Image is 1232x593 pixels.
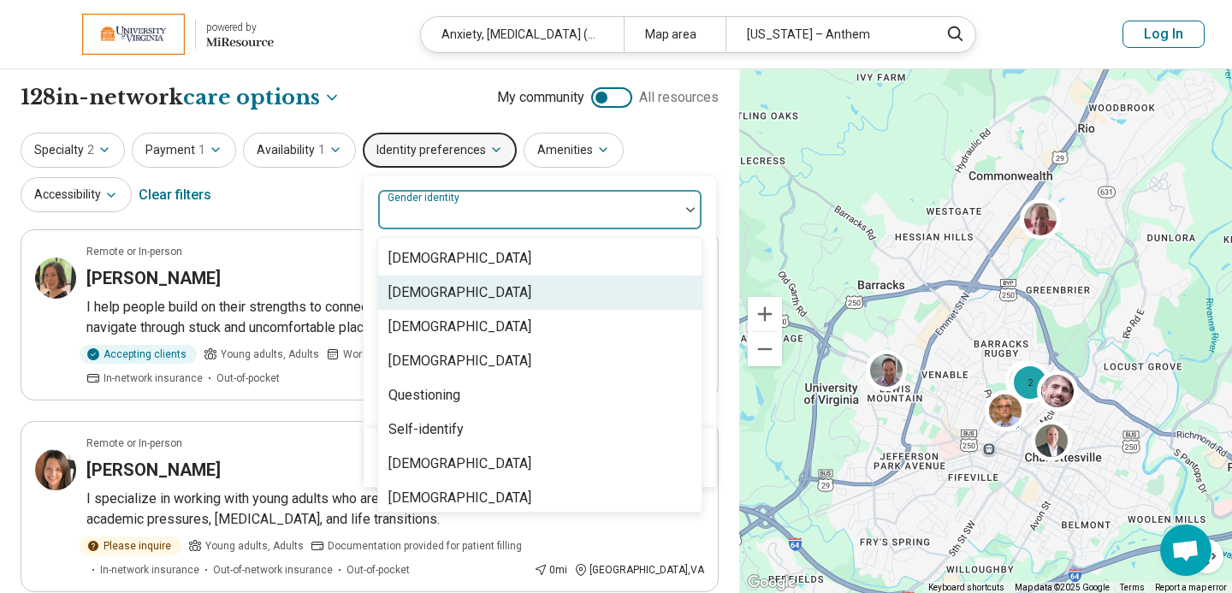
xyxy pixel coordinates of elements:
span: Out-of-pocket [346,562,410,578]
span: In-network insurance [100,562,199,578]
div: Open chat [1160,525,1211,576]
button: Identity preferences [363,133,517,168]
p: I specialize in working with young adults who are struggling with anxiety, [MEDICAL_DATA], social... [86,489,704,530]
div: 0 mi [534,562,567,578]
a: University of Virginiapowered by [27,14,274,55]
h3: [PERSON_NAME] [86,458,221,482]
div: [US_STATE] – Anthem [726,17,928,52]
p: I help people build on their strengths to connect back to their deeper selves. Together we skillf... [86,297,704,338]
div: 2 [1010,362,1051,403]
span: care options [183,83,320,112]
div: Map area [624,17,726,52]
button: Care options [183,83,341,112]
button: Payment1 [132,133,236,168]
div: [DEMOGRAPHIC_DATA] [388,488,531,508]
span: My community [497,87,584,108]
span: Out-of-pocket [216,371,280,386]
p: Remote or In-person [86,436,182,451]
div: [DEMOGRAPHIC_DATA] [388,248,531,269]
a: Report a map error [1155,583,1227,592]
span: 2 [87,141,94,159]
button: Availability1 [243,133,356,168]
div: Please inquire [80,537,181,555]
div: Questioning [388,385,460,406]
button: Amenities [524,133,624,168]
div: [GEOGRAPHIC_DATA] , VA [574,562,704,578]
div: powered by [206,20,274,35]
span: Map data ©2025 Google [1015,583,1110,592]
div: Accepting clients [80,345,197,364]
h3: [PERSON_NAME] [86,266,221,290]
button: Accessibility [21,177,132,212]
button: Zoom in [748,297,782,331]
img: University of Virginia [82,14,185,55]
span: In-network insurance [104,371,203,386]
div: Clear filters [139,175,211,216]
span: Out-of-network insurance [213,562,333,578]
h1: 128 in-network [21,83,341,112]
div: [DEMOGRAPHIC_DATA] [388,351,531,371]
span: All resources [639,87,719,108]
div: Self-identify [388,419,464,440]
div: [DEMOGRAPHIC_DATA] [388,282,531,303]
span: Works Mon, Tue, Wed, Thu, Fri [343,347,482,362]
span: Young adults, Adults [205,538,304,554]
button: Specialty2 [21,133,125,168]
span: 1 [318,141,325,159]
button: Log In [1122,21,1205,48]
span: Young adults, Adults [221,347,319,362]
a: Terms (opens in new tab) [1120,583,1145,592]
div: [DEMOGRAPHIC_DATA] [388,317,531,337]
span: 1 [198,141,205,159]
span: Documentation provided for patient filling [328,538,522,554]
div: [DEMOGRAPHIC_DATA] [388,454,531,474]
p: Remote or In-person [86,244,182,259]
label: Gender identity [388,192,463,204]
button: Zoom out [748,332,782,366]
div: Anxiety, [MEDICAL_DATA] (OCD) [421,17,624,52]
